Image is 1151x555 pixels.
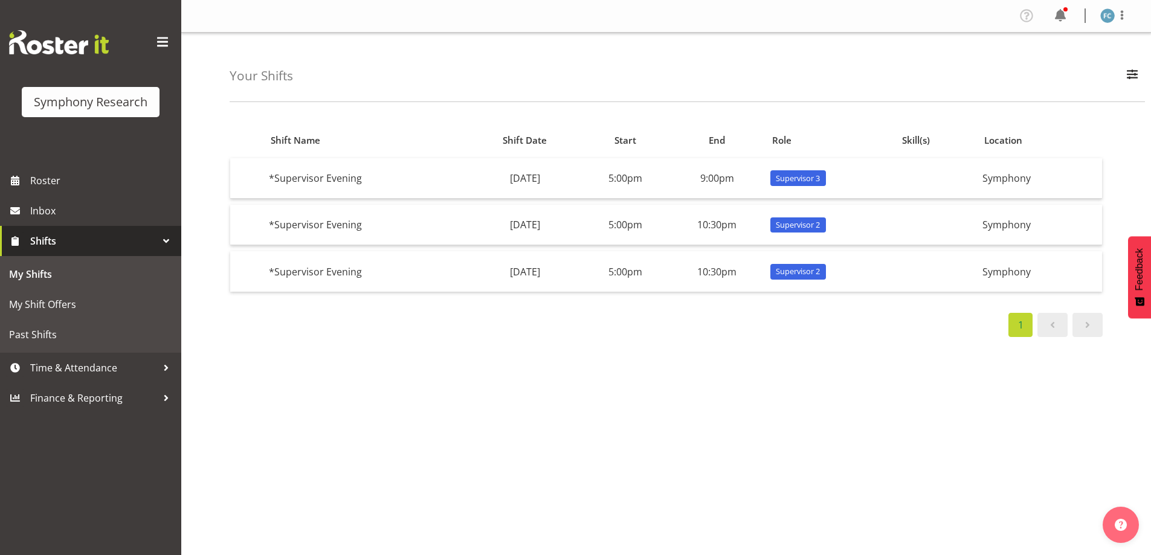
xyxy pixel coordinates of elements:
[264,158,468,199] td: *Supervisor Evening
[668,205,766,245] td: 10:30pm
[3,259,178,289] a: My Shifts
[902,133,930,147] span: Skill(s)
[503,133,547,147] span: Shift Date
[264,205,468,245] td: *Supervisor Evening
[776,219,820,231] span: Supervisor 2
[30,202,175,220] span: Inbox
[1115,519,1127,531] img: help-xxl-2.png
[1128,236,1151,318] button: Feedback - Show survey
[468,251,582,291] td: [DATE]
[468,158,582,199] td: [DATE]
[776,173,820,184] span: Supervisor 3
[30,172,175,190] span: Roster
[709,133,725,147] span: End
[772,133,792,147] span: Role
[978,158,1102,199] td: Symphony
[978,251,1102,291] td: Symphony
[582,205,669,245] td: 5:00pm
[984,133,1022,147] span: Location
[582,158,669,199] td: 5:00pm
[614,133,636,147] span: Start
[30,359,157,377] span: Time & Attendance
[30,232,157,250] span: Shifts
[230,69,293,83] h4: Your Shifts
[3,319,178,350] a: Past Shifts
[1134,248,1145,290] span: Feedback
[1120,63,1145,89] button: Filter Employees
[9,326,172,344] span: Past Shifts
[978,205,1102,245] td: Symphony
[668,251,766,291] td: 10:30pm
[468,205,582,245] td: [DATE]
[582,251,669,291] td: 5:00pm
[3,289,178,319] a: My Shift Offers
[1100,8,1115,23] img: fisi-cook-lagatule1979.jpg
[776,266,820,277] span: Supervisor 2
[9,295,172,313] span: My Shift Offers
[9,30,109,54] img: Rosterit website logo
[264,251,468,291] td: *Supervisor Evening
[271,133,320,147] span: Shift Name
[9,265,172,283] span: My Shifts
[34,93,147,111] div: Symphony Research
[30,389,157,407] span: Finance & Reporting
[668,158,766,199] td: 9:00pm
